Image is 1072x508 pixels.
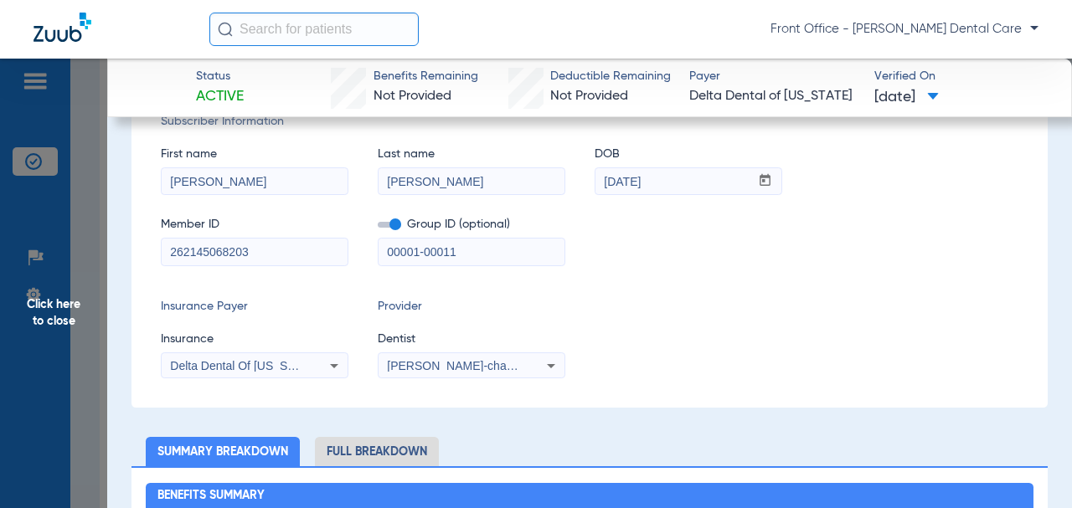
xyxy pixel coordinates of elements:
[595,146,782,163] span: DOB
[196,68,244,85] span: Status
[988,428,1072,508] iframe: Chat Widget
[161,146,348,163] span: First name
[161,331,348,348] span: Insurance
[161,216,348,233] span: Member ID
[874,87,939,108] span: [DATE]
[196,86,244,107] span: Active
[378,331,565,348] span: Dentist
[550,68,671,85] span: Deductible Remaining
[146,437,300,466] li: Summary Breakdown
[378,146,565,163] span: Last name
[218,22,233,37] img: Search Icon
[378,298,565,316] span: Provider
[689,86,859,107] span: Delta Dental of [US_STATE]
[749,168,781,195] button: Open calendar
[387,359,683,372] span: [PERSON_NAME]-chaai [PERSON_NAME] 1982791315
[374,68,478,85] span: Benefits Remaining
[374,90,451,103] span: Not Provided
[170,359,319,372] span: Delta Dental Of [US_STATE]
[161,113,1018,131] span: Subscriber Information
[689,68,859,85] span: Payer
[33,13,91,42] img: Zuub Logo
[550,90,628,103] span: Not Provided
[770,21,1038,38] span: Front Office - [PERSON_NAME] Dental Care
[378,216,565,233] span: Group ID (optional)
[209,13,419,46] input: Search for patients
[874,68,1044,85] span: Verified On
[161,298,348,316] span: Insurance Payer
[315,437,439,466] li: Full Breakdown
